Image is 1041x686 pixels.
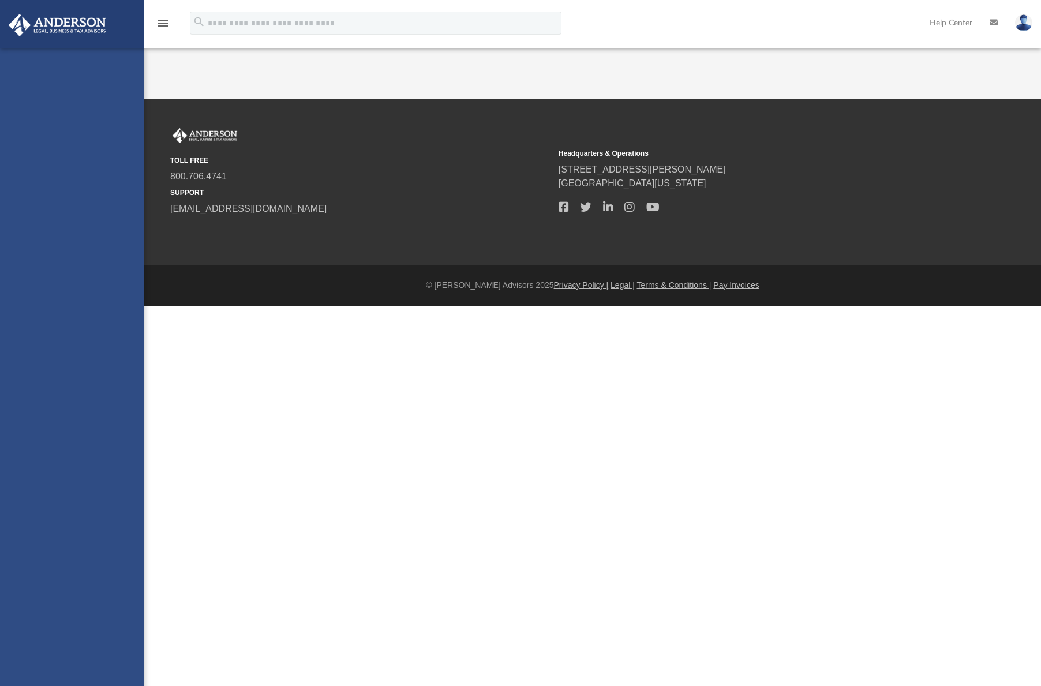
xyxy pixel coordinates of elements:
[559,178,706,188] a: [GEOGRAPHIC_DATA][US_STATE]
[559,148,939,159] small: Headquarters & Operations
[170,188,551,198] small: SUPPORT
[156,22,170,30] a: menu
[144,279,1041,291] div: © [PERSON_NAME] Advisors 2025
[156,16,170,30] i: menu
[170,171,227,181] a: 800.706.4741
[554,280,609,290] a: Privacy Policy |
[170,128,239,143] img: Anderson Advisors Platinum Portal
[5,14,110,36] img: Anderson Advisors Platinum Portal
[193,16,205,28] i: search
[170,155,551,166] small: TOLL FREE
[559,164,726,174] a: [STREET_ADDRESS][PERSON_NAME]
[611,280,635,290] a: Legal |
[713,280,759,290] a: Pay Invoices
[1015,14,1032,31] img: User Pic
[637,280,712,290] a: Terms & Conditions |
[170,204,327,213] a: [EMAIL_ADDRESS][DOMAIN_NAME]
